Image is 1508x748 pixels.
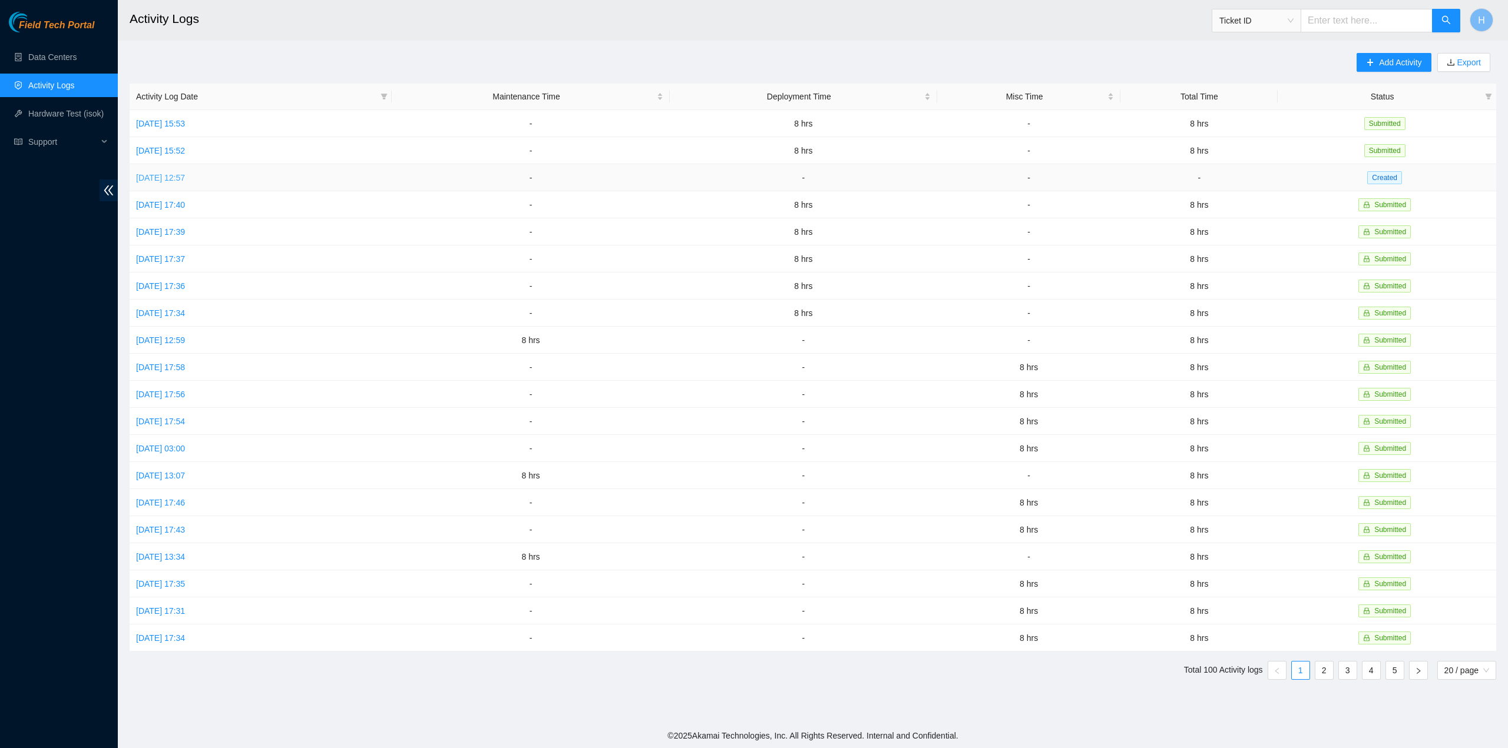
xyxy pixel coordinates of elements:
span: Submitted [1374,471,1406,480]
a: 2 [1315,661,1333,679]
td: - [937,272,1120,300]
span: filter [378,88,390,105]
td: 8 hrs [670,191,937,218]
span: lock [1363,472,1370,479]
span: Status [1284,90,1480,103]
span: Activity Log Date [136,90,376,103]
a: 5 [1386,661,1404,679]
footer: © 2025 Akamai Technologies, Inc. All Rights Reserved. Internal and Confidential. [118,723,1508,748]
td: - [937,327,1120,354]
a: Hardware Test (isok) [28,109,104,118]
td: 8 hrs [1120,245,1278,272]
td: - [392,354,669,381]
span: lock [1363,580,1370,587]
td: - [937,137,1120,164]
td: 8 hrs [1120,191,1278,218]
td: - [670,597,937,624]
td: - [937,543,1120,570]
td: - [392,489,669,516]
td: - [392,624,669,651]
td: - [392,191,669,218]
td: - [392,300,669,327]
span: Submitted [1374,498,1406,507]
a: 3 [1339,661,1357,679]
a: [DATE] 17:31 [136,606,185,616]
a: Akamai TechnologiesField Tech Portal [9,21,94,36]
td: - [392,110,669,137]
a: [DATE] 17:56 [136,390,185,399]
td: - [392,435,669,462]
span: filter [1483,88,1494,105]
td: - [937,110,1120,137]
span: Submitted [1364,117,1406,130]
a: [DATE] 15:53 [136,119,185,128]
button: left [1268,661,1287,680]
a: [DATE] 17:40 [136,200,185,210]
td: 8 hrs [1120,218,1278,245]
span: filter [1485,93,1492,100]
td: - [392,516,669,543]
span: Created [1367,171,1402,184]
span: lock [1363,526,1370,533]
span: filter [381,93,388,100]
span: Submitted [1364,144,1406,157]
a: [DATE] 17:43 [136,525,185,534]
span: Submitted [1374,526,1406,534]
input: Enter text here... [1301,9,1433,32]
td: - [937,245,1120,272]
span: Submitted [1374,417,1406,425]
span: read [14,138,22,146]
td: 8 hrs [937,381,1120,408]
a: [DATE] 17:34 [136,633,185,643]
td: 8 hrs [1120,110,1278,137]
td: 8 hrs [670,218,937,245]
a: [DATE] 17:36 [136,281,185,291]
li: 1 [1291,661,1310,680]
a: [DATE] 17:46 [136,498,185,507]
td: - [1120,164,1278,191]
td: 8 hrs [1120,354,1278,381]
td: 8 hrs [1120,597,1278,624]
td: - [937,164,1120,191]
td: 8 hrs [937,435,1120,462]
span: Field Tech Portal [19,20,94,31]
td: 8 hrs [1120,381,1278,408]
span: lock [1363,255,1370,262]
span: lock [1363,418,1370,425]
td: 8 hrs [1120,543,1278,570]
span: lock [1363,607,1370,614]
td: 8 hrs [1120,137,1278,164]
td: 8 hrs [670,245,937,272]
span: lock [1363,634,1370,641]
td: 8 hrs [1120,272,1278,300]
td: 8 hrs [937,597,1120,624]
li: Total 100 Activity logs [1184,661,1263,680]
a: [DATE] 13:34 [136,552,185,561]
span: lock [1363,201,1370,208]
a: 4 [1363,661,1380,679]
td: - [670,381,937,408]
td: 8 hrs [1120,408,1278,435]
td: - [670,543,937,570]
a: Activity Logs [28,81,75,90]
a: [DATE] 12:59 [136,335,185,345]
td: 8 hrs [1120,570,1278,597]
span: Support [28,130,98,154]
span: Add Activity [1379,56,1421,69]
td: - [670,354,937,381]
span: lock [1363,553,1370,560]
li: Next Page [1409,661,1428,680]
a: Export [1455,58,1481,67]
td: - [392,381,669,408]
span: Submitted [1374,390,1406,398]
td: 8 hrs [937,516,1120,543]
span: Submitted [1374,444,1406,453]
td: - [670,516,937,543]
td: 8 hrs [1120,624,1278,651]
td: - [937,300,1120,327]
td: - [670,570,937,597]
li: 3 [1338,661,1357,680]
td: - [392,137,669,164]
a: 1 [1292,661,1309,679]
td: 8 hrs [937,570,1120,597]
